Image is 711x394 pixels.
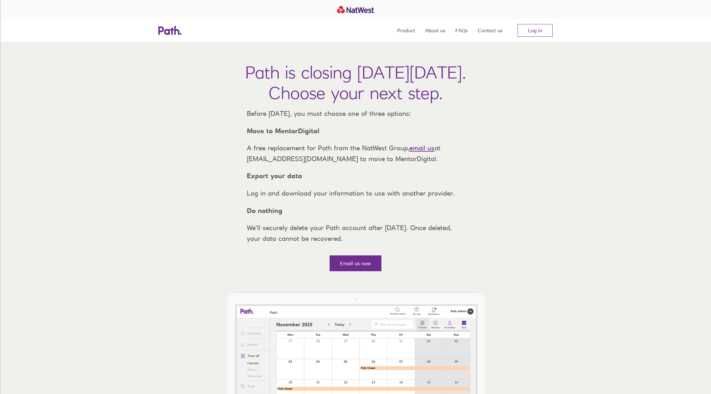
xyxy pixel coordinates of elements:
[425,19,445,42] a: About us
[242,108,469,119] p: Before [DATE], you must choose one of three options:
[242,222,469,244] p: We’ll securely delete your Path account after [DATE]. Once deleted, your data cannot be recovered.
[245,62,466,103] h1: Path is closing [DATE][DATE]. Choose your next step.
[455,19,468,42] a: FAQs
[247,127,319,135] strong: Move to MentorDigital
[330,255,381,271] a: Email us now
[478,19,502,42] a: Contact us
[397,19,415,42] a: Product
[518,24,553,37] a: Log in
[242,143,469,164] p: A free replacement for Path from the NatWest Group, at [EMAIL_ADDRESS][DOMAIN_NAME] to move to Me...
[247,207,283,215] strong: Do nothing
[409,144,434,152] a: email us
[242,188,469,199] p: Log in and download your information to use with another provider.
[247,172,302,180] strong: Export your data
